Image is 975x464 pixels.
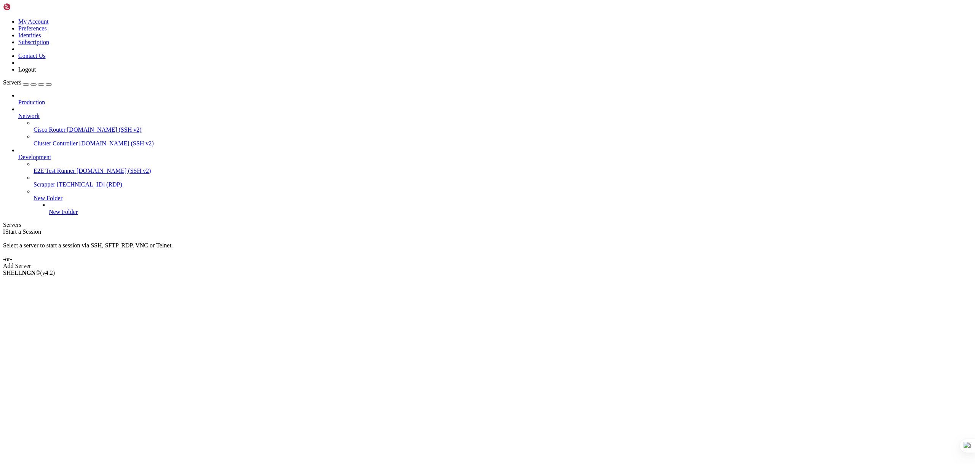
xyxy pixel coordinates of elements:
div: Servers [3,222,972,228]
span: 4.2.0 [40,269,55,276]
span: Scrapper [34,181,55,188]
li: Production [18,92,972,106]
span: Production [18,99,45,105]
a: Servers [3,79,52,86]
li: Cisco Router [DOMAIN_NAME] (SSH v2) [34,120,972,133]
a: My Account [18,18,49,25]
a: E2E Test Runner [DOMAIN_NAME] (SSH v2) [34,167,972,174]
a: New Folder [49,209,972,215]
span: [TECHNICAL_ID] (RDP) [57,181,122,188]
li: New Folder [49,202,972,215]
span: Cluster Controller [34,140,78,147]
b: NGN [22,269,36,276]
span: SHELL © [3,269,55,276]
span: Cisco Router [34,126,66,133]
a: Cluster Controller [DOMAIN_NAME] (SSH v2) [34,140,972,147]
span: Network [18,113,40,119]
span:  [3,228,5,235]
span: [DOMAIN_NAME] (SSH v2) [79,140,154,147]
li: Development [18,147,972,215]
a: Logout [18,66,36,73]
a: Development [18,154,972,161]
a: Subscription [18,39,49,45]
span: Start a Session [5,228,41,235]
span: New Folder [34,195,62,201]
li: New Folder [34,188,972,215]
a: Contact Us [18,53,46,59]
li: Network [18,106,972,147]
div: Select a server to start a session via SSH, SFTP, RDP, VNC or Telnet. -or- [3,235,972,263]
div: Add Server [3,263,972,269]
li: Cluster Controller [DOMAIN_NAME] (SSH v2) [34,133,972,147]
span: [DOMAIN_NAME] (SSH v2) [67,126,142,133]
a: Identities [18,32,41,38]
a: New Folder [34,195,972,202]
span: New Folder [49,209,78,215]
a: Preferences [18,25,47,32]
li: Scrapper [TECHNICAL_ID] (RDP) [34,174,972,188]
img: Shellngn [3,3,47,11]
span: [DOMAIN_NAME] (SSH v2) [77,167,151,174]
span: Development [18,154,51,160]
a: Cisco Router [DOMAIN_NAME] (SSH v2) [34,126,972,133]
li: E2E Test Runner [DOMAIN_NAME] (SSH v2) [34,161,972,174]
a: Network [18,113,972,120]
span: E2E Test Runner [34,167,75,174]
a: Production [18,99,972,106]
a: Scrapper [TECHNICAL_ID] (RDP) [34,181,972,188]
span: Servers [3,79,21,86]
